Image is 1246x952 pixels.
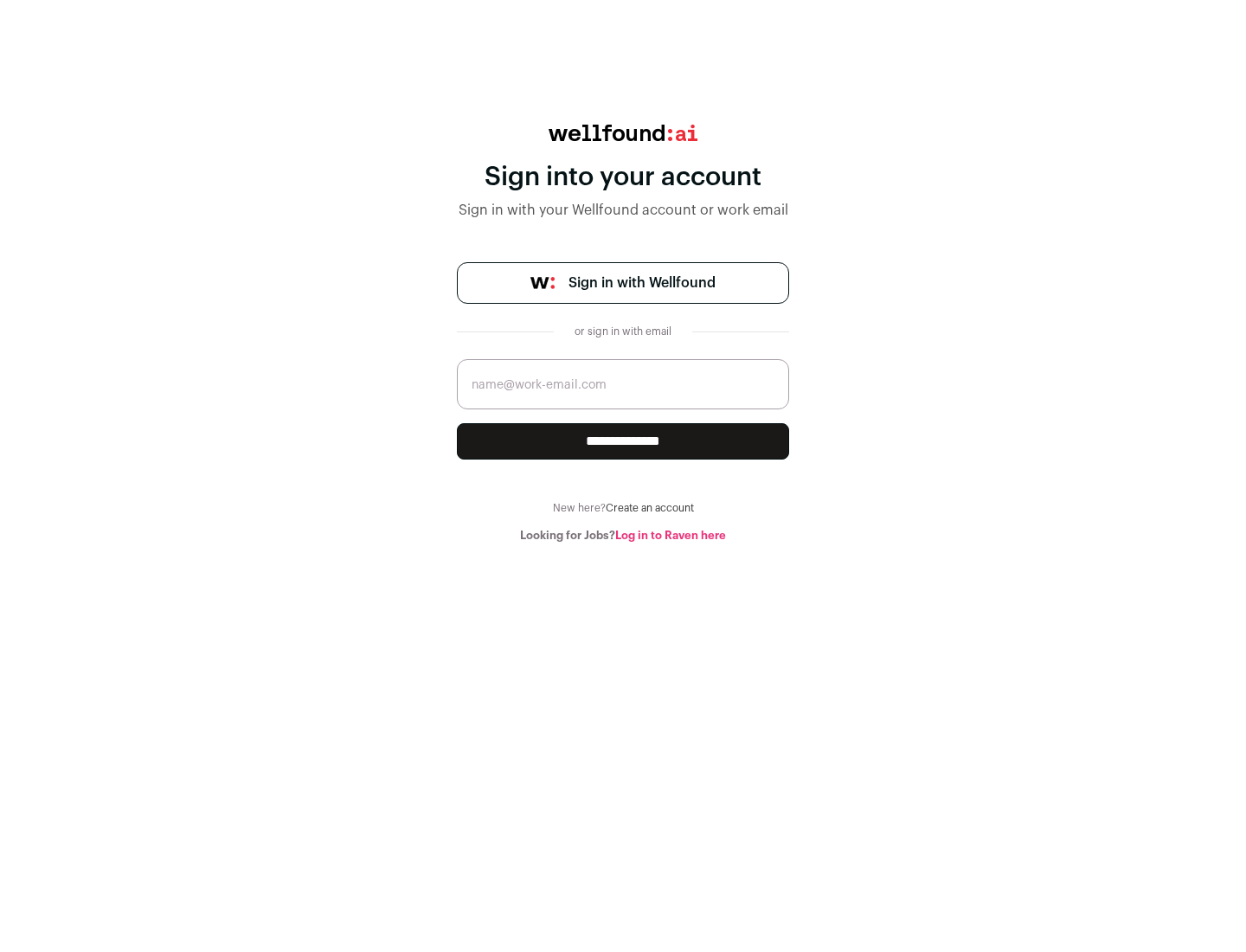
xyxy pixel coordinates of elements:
[457,501,789,515] div: New here?
[530,277,555,289] img: wellfound-symbol-flush-black-fb3c872781a75f747ccb3a119075da62bfe97bd399995f84a933054e44a575c4.png
[457,262,789,304] a: Sign in with Wellfound
[457,359,789,409] input: name@work-email.com
[568,273,716,293] span: Sign in with Wellfound
[457,162,789,193] div: Sign into your account
[457,529,789,543] div: Looking for Jobs?
[568,325,678,338] div: or sign in with email
[457,200,789,221] div: Sign in with your Wellfound account or work email
[549,125,697,141] img: wellfound:ai
[615,530,726,541] a: Log in to Raven here
[606,503,694,513] a: Create an account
